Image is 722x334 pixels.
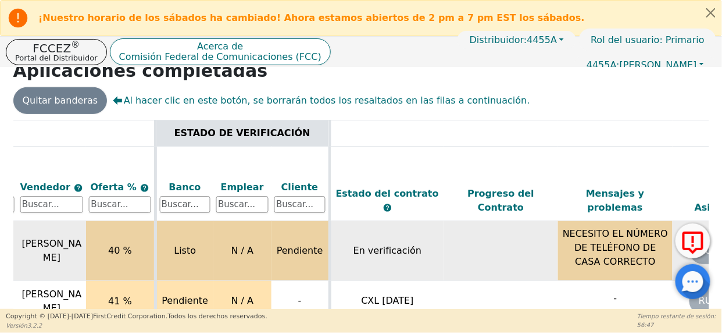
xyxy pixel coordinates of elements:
[119,51,321,62] font: Comisión Federal de Comunicaciones (FCC)
[336,188,439,199] font: Estado del contrato
[231,245,253,256] font: N / A
[281,182,318,193] font: Cliente
[93,312,106,320] font: First
[110,38,331,66] button: Acerca deComisión Federal de Comunicaciones (FCC)
[91,182,137,193] font: Oferta %
[174,127,310,138] font: ESTADO DE VERIFICACIÓN
[160,196,211,214] input: Buscar...
[587,59,620,70] font: 4455A:
[23,95,98,106] font: Quitar banderas
[38,12,585,23] font: ¡Nuestro horario de los sábados ha cambiado! Ahora estamos abiertos de 2 pm a 7 pm EST los sábados.
[89,196,151,214] input: Buscar...
[353,245,422,256] font: En verificación
[700,1,721,24] button: Cerrar alerta
[527,34,557,45] font: 4455A
[563,228,668,267] font: NECESITO EL NÚMERO DE TELÉFONO DE CASA CORRECTO
[298,296,302,307] font: -
[20,182,70,193] font: Vendedor
[27,322,42,329] font: 3.2.2
[13,61,268,81] font: Aplicaciones completadas
[579,29,716,51] a: Rol del usuario: Primario
[468,188,535,213] font: Progreso del Contrato
[124,95,530,106] font: Al hacer clic en este botón, se borrarán todos los resaltados en las filas a continuación.
[6,39,107,65] button: FCCEZ®Portal del Distribuidor
[174,245,196,256] font: Listo
[660,34,663,45] font: :
[666,34,705,45] font: Primario
[108,245,132,256] font: 40 %
[277,245,323,256] font: Pendiente
[15,54,98,62] font: Portal del Distribuidor
[216,196,269,214] input: Buscar...
[457,31,577,49] button: Distribuidor:4455A
[675,223,710,258] button: Reportar Error a FCC
[22,238,82,263] font: [PERSON_NAME]
[614,293,617,304] font: -
[591,34,659,45] font: Rol del usuario
[221,182,264,193] font: Emplear
[274,196,326,214] input: Buscar...
[197,41,243,52] font: Acerca de
[586,188,644,213] font: Mensajes y problemas
[637,313,716,319] font: Tiempo restante de sesión:
[470,34,527,45] font: Distribuidor:
[637,322,654,328] font: 56:47
[231,296,253,307] font: N / A
[6,312,93,320] font: Copyright © [DATE]-[DATE]
[108,296,132,307] font: 41 %
[22,289,82,314] font: [PERSON_NAME]
[620,59,697,70] font: [PERSON_NAME]
[13,87,108,115] button: Quitar banderas
[6,322,27,329] font: Versión
[361,296,413,307] font: CXL [DATE]
[71,40,80,50] font: ®
[106,312,167,320] font: Credit Corporation.
[162,296,208,307] font: Pendiente
[167,312,267,320] font: Todos los derechos reservados.
[169,182,201,193] font: Banco
[574,56,716,74] button: 4455A:[PERSON_NAME]
[33,41,71,55] font: FCCEZ
[20,196,84,214] input: Buscar...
